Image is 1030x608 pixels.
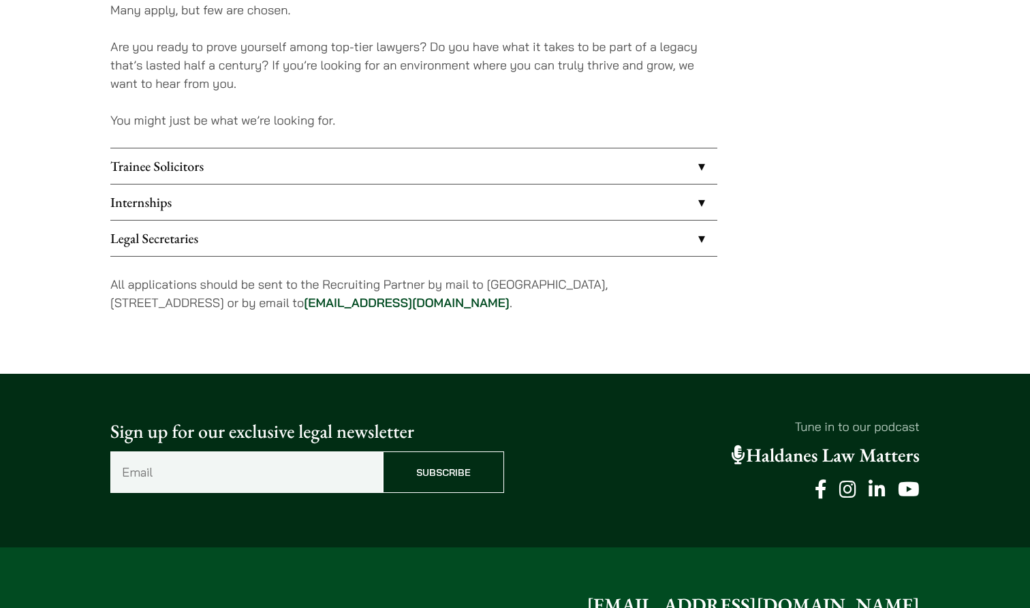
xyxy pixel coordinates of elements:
[110,417,504,446] p: Sign up for our exclusive legal newsletter
[110,221,717,256] a: Legal Secretaries
[526,417,920,436] p: Tune in to our podcast
[304,295,510,310] a: [EMAIL_ADDRESS][DOMAIN_NAME]
[110,37,717,93] p: Are you ready to prove yourself among top-tier lawyers? Do you have what it takes to be part of a...
[110,111,717,129] p: You might just be what we’re looking for.
[110,148,717,184] a: Trainee Solicitors
[383,451,504,493] input: Subscribe
[110,275,717,312] p: All applications should be sent to the Recruiting Partner by mail to [GEOGRAPHIC_DATA], [STREET_A...
[110,451,383,493] input: Email
[110,1,717,19] p: Many apply, but few are chosen.
[732,443,920,468] a: Haldanes Law Matters
[110,185,717,220] a: Internships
